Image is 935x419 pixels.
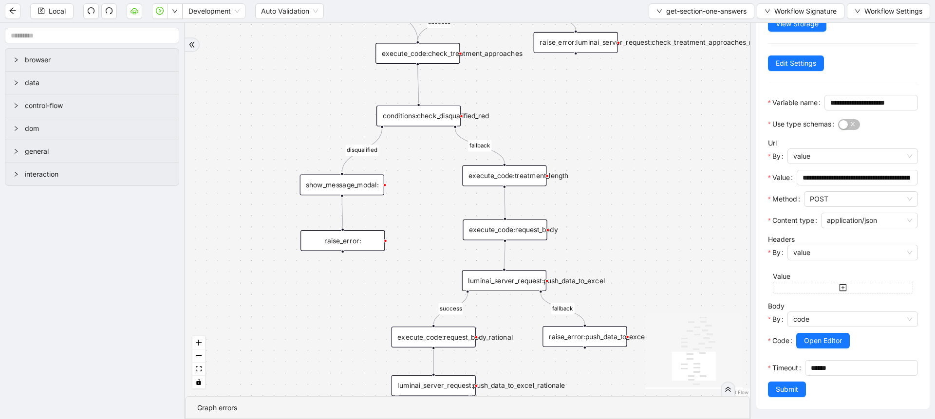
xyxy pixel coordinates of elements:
[804,335,842,346] span: Open Editor
[793,312,912,327] span: code
[300,174,384,195] div: show_message_modal:
[152,3,168,19] button: play-circle
[793,149,912,164] span: value
[101,3,117,19] button: redo
[392,327,476,347] div: execute_code:request_body_rational
[666,6,747,17] span: get-section-one-answers
[578,355,592,369] span: plus-circle
[772,194,797,204] span: Method
[336,259,350,273] span: plus-circle
[455,128,505,163] g: Edge from conditions:check_disqualified_red to execute_code:treatment_length
[839,284,847,291] span: plus-square
[569,61,583,75] span: plus-circle
[772,119,831,129] span: Use type schemas
[757,3,844,19] button: downWorkflow Signature
[462,165,546,186] div: execute_code:treatment_length
[768,16,826,32] button: View Storage
[768,139,777,147] label: Url
[504,242,505,268] g: Edge from execute_code:request_body to luminai_server_request:push_data_to_excel
[768,235,795,243] label: Headers
[772,97,818,108] span: Variable name
[167,3,183,19] button: down
[462,270,546,291] div: luminai_server_request:push_data_to_excel
[13,57,19,63] span: right
[534,32,618,53] div: raise_error:luminai_server_request:check_treatment_approaches_redplus-circle
[156,7,164,15] span: play-circle
[773,271,913,282] div: Value
[30,3,74,19] button: saveLocal
[855,8,860,14] span: down
[864,6,922,17] span: Workflow Settings
[5,3,20,19] button: arrow-left
[463,219,547,240] div: execute_code:request_body
[13,171,19,177] span: right
[542,326,627,347] div: raise_error:push_data_to_excel_section_oneplus-circle
[541,293,584,324] g: Edge from luminai_server_request:push_data_to_excel to raise_error:push_data_to_excel_section_one
[375,43,460,64] div: execute_code:check_treatment_approaches
[433,293,467,325] g: Edge from luminai_server_request:push_data_to_excel to execute_code:request_body_rational
[5,140,179,163] div: general
[765,8,770,14] span: down
[768,55,824,71] button: Edit Settings
[131,7,138,15] span: cloud-server
[192,376,205,389] button: toggle interactivity
[25,55,171,65] span: browser
[261,4,318,18] span: Auto Validation
[5,72,179,94] div: data
[774,6,837,17] span: Workflow Signature
[105,7,113,15] span: redo
[772,215,814,226] span: Content type
[827,213,912,228] span: application/json
[649,3,754,19] button: downget-section-one-answers
[192,336,205,349] button: zoom in
[772,363,798,373] span: Timeout
[83,3,99,19] button: undo
[534,32,618,53] div: raise_error:luminai_server_request:check_treatment_approaches_red
[192,349,205,363] button: zoom out
[342,128,382,172] g: Edge from conditions:check_disqualified_red to show_message_modal:
[725,386,731,393] span: double-right
[25,77,171,88] span: data
[772,247,781,258] span: By
[772,335,789,346] span: Code
[25,146,171,157] span: general
[188,41,195,48] span: double-right
[127,3,142,19] button: cloud-server
[49,6,66,17] span: Local
[392,375,476,396] div: luminai_server_request:push_data_to_excel_rationale
[38,7,45,14] span: save
[300,230,385,251] div: raise_error:
[9,7,17,15] span: arrow-left
[192,363,205,376] button: fit view
[172,8,178,14] span: down
[776,18,819,29] span: View Storage
[505,188,505,217] g: Edge from execute_code:treatment_length to execute_code:request_body
[793,245,912,260] span: value
[847,3,930,19] button: downWorkflow Settings
[810,192,912,206] span: POST
[5,94,179,117] div: control-flow
[188,4,240,18] span: Development
[656,8,662,14] span: down
[768,302,785,310] label: Body
[776,58,816,69] span: Edit Settings
[25,169,171,180] span: interaction
[13,148,19,154] span: right
[772,314,781,325] span: By
[5,49,179,71] div: browser
[5,117,179,140] div: dom
[87,7,95,15] span: undo
[772,151,781,162] span: By
[796,333,850,348] button: Open Editor
[25,123,171,134] span: dom
[5,163,179,185] div: interaction
[772,172,790,183] span: Value
[197,402,738,413] div: Graph errors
